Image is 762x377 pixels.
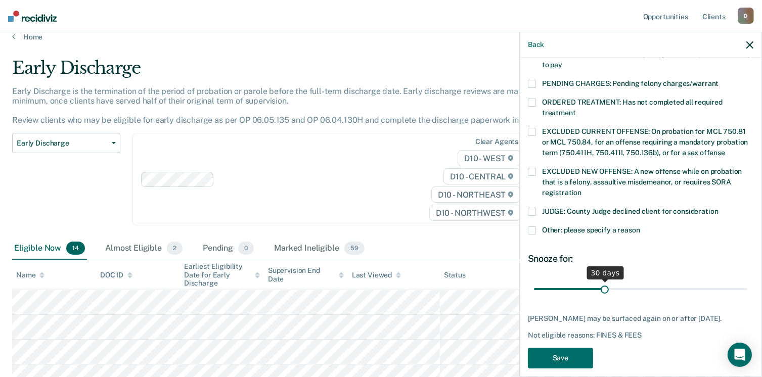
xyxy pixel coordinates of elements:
[542,79,719,87] span: PENDING CHARGES: Pending felony charges/warrant
[542,98,723,117] span: ORDERED TREATMENT: Has not completed all required treatment
[103,238,185,260] div: Almost Eligible
[167,242,183,255] span: 2
[542,207,719,215] span: JUDGE: County Judge declined client for consideration
[443,168,520,184] span: D10 - CENTRAL
[444,271,466,279] div: Status
[429,205,520,221] span: D10 - NORTHWEST
[475,137,518,146] div: Clear agents
[728,343,752,367] div: Open Intercom Messenger
[66,242,85,255] span: 14
[12,32,750,41] a: Home
[528,253,753,264] div: Snooze for:
[16,271,44,279] div: Name
[12,58,584,86] div: Early Discharge
[542,226,640,234] span: Other: please specify a reason
[458,150,520,166] span: D10 - WEST
[272,238,366,260] div: Marked Ineligible
[528,348,593,368] button: Save
[587,266,624,279] div: 30 days
[528,314,753,323] div: [PERSON_NAME] may be surfaced again on or after [DATE].
[528,331,753,340] div: Not eligible reasons: FINES & FEES
[542,167,742,197] span: EXCLUDED NEW OFFENSE: A new offense while on probation that is a felony, assaultive misdemeanor, ...
[8,11,57,22] img: Recidiviz
[542,127,748,157] span: EXCLUDED CURRENT OFFENSE: On probation for MCL 750.81 or MCL 750.84, for an offense requiring a m...
[201,238,256,260] div: Pending
[344,242,365,255] span: 59
[184,262,260,288] div: Earliest Eligibility Date for Early Discharge
[238,242,254,255] span: 0
[528,40,544,49] button: Back
[17,139,108,148] span: Early Discharge
[431,186,520,203] span: D10 - NORTHEAST
[268,266,344,284] div: Supervision End Date
[100,271,132,279] div: DOC ID
[12,86,556,125] p: Early Discharge is the termination of the period of probation or parole before the full-term disc...
[352,271,401,279] div: Last Viewed
[12,238,87,260] div: Eligible Now
[738,8,754,24] div: D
